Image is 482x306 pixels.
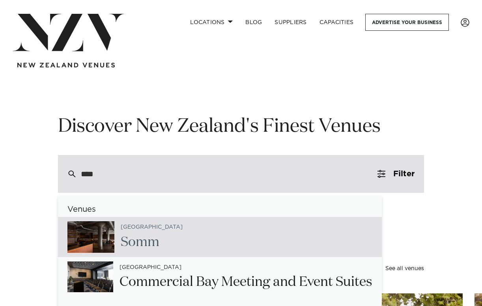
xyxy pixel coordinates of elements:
[313,14,360,31] a: Capacities
[67,261,113,292] img: IwyYprEFHfUWaR6oGYozF07ItdFAy0OxZ2tvUU8z.jpg
[17,63,115,68] img: new-zealand-venues-text.png
[121,235,159,249] span: Somm
[120,265,181,271] small: [GEOGRAPHIC_DATA]
[13,14,124,51] img: nzv-logo.png
[184,14,239,31] a: Locations
[385,266,424,271] a: See all venues
[239,14,268,31] a: BLOG
[120,273,372,291] h2: Commercial Bay Meeting and Event Suites
[67,221,114,253] img: gfi8GJVEJBREv2lioPnSSZad7a8A3SzWuT8z47Mq.jpg
[58,114,424,139] h1: Discover New Zealand's Finest Venues
[268,14,313,31] a: SUPPLIERS
[393,170,415,178] span: Filter
[121,224,183,230] small: [GEOGRAPHIC_DATA]
[58,205,382,214] h6: Venues
[368,155,424,193] button: Filter
[365,14,449,31] a: Advertise your business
